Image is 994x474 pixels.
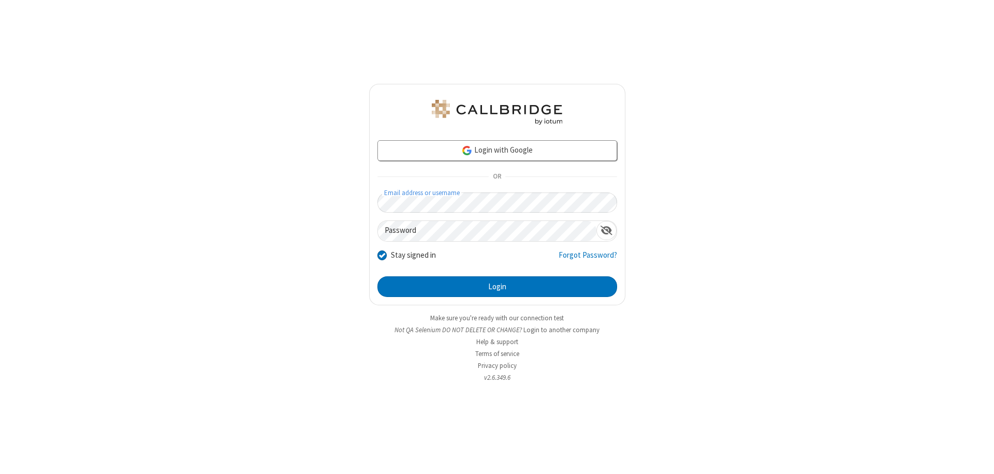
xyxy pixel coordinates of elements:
a: Privacy policy [478,361,517,370]
button: Login to another company [523,325,600,335]
img: QA Selenium DO NOT DELETE OR CHANGE [430,100,564,125]
div: Show password [596,221,617,240]
a: Login with Google [377,140,617,161]
button: Login [377,276,617,297]
input: Email address or username [377,192,617,213]
a: Make sure you're ready with our connection test [430,314,564,322]
li: Not QA Selenium DO NOT DELETE OR CHANGE? [369,325,625,335]
img: google-icon.png [461,145,473,156]
input: Password [378,221,596,241]
span: OR [489,170,505,184]
a: Terms of service [475,349,519,358]
label: Stay signed in [391,249,436,261]
li: v2.6.349.6 [369,373,625,382]
a: Help & support [476,337,518,346]
a: Forgot Password? [559,249,617,269]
